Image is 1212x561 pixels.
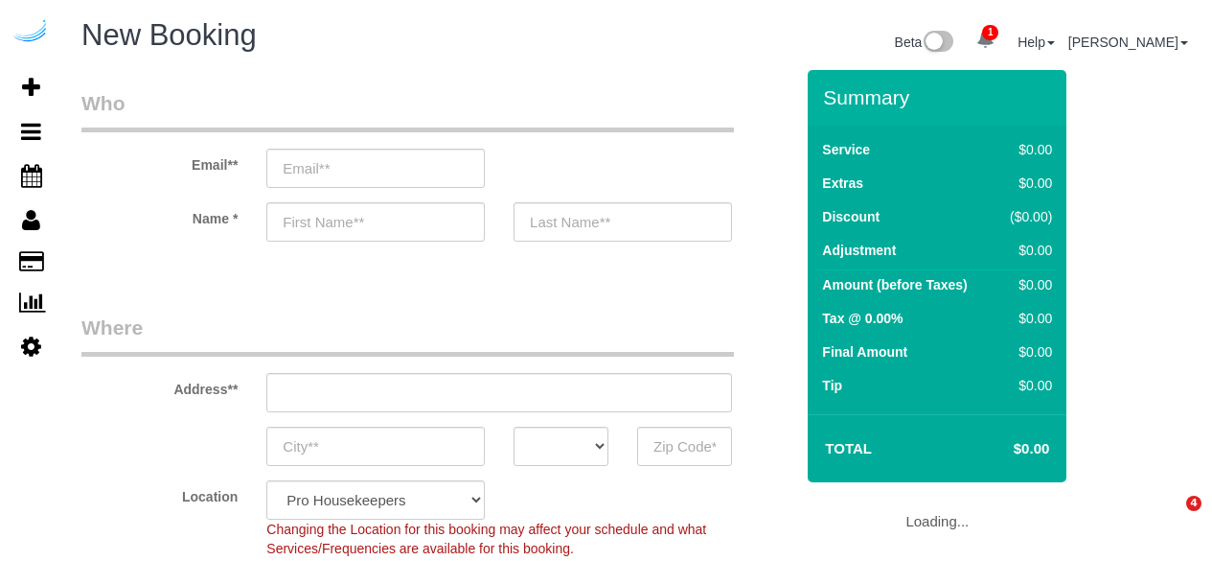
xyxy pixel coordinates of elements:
[822,207,880,226] label: Discount
[1001,309,1052,328] div: $0.00
[266,202,485,242] input: First Name**
[67,480,252,506] label: Location
[982,25,998,40] span: 1
[922,31,953,56] img: New interface
[1018,35,1055,50] a: Help
[1001,342,1052,362] div: $0.00
[81,89,734,132] legend: Who
[1001,376,1052,395] div: $0.00
[822,140,870,159] label: Service
[822,342,907,362] label: Final Amount
[266,522,706,556] span: Changing the Location for this booking may affect your schedule and what Services/Frequencies are...
[895,35,954,50] a: Beta
[1001,207,1052,226] div: ($0.00)
[967,19,1004,61] a: 1
[822,241,896,260] label: Adjustment
[1068,35,1188,50] a: [PERSON_NAME]
[822,275,967,294] label: Amount (before Taxes)
[1147,496,1193,542] iframe: Intercom live chat
[1186,496,1201,511] span: 4
[822,309,903,328] label: Tax @ 0.00%
[1001,140,1052,159] div: $0.00
[825,440,872,456] strong: Total
[81,18,257,52] span: New Booking
[822,376,842,395] label: Tip
[514,202,732,242] input: Last Name**
[1001,275,1052,294] div: $0.00
[956,441,1049,457] h4: $0.00
[823,86,1057,108] h3: Summary
[81,314,734,357] legend: Where
[1001,174,1052,193] div: $0.00
[67,202,252,228] label: Name *
[11,19,50,46] img: Automaid Logo
[1001,241,1052,260] div: $0.00
[822,174,863,193] label: Extras
[637,427,732,466] input: Zip Code**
